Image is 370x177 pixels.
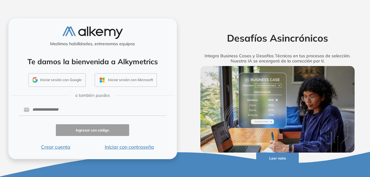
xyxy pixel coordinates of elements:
button: Ingresar con código [56,124,129,136]
img: img-more-info [200,66,354,153]
img: OUTLOOK_ICON [99,77,106,84]
h2: Desafíos Asincrónicos [192,32,363,44]
h4: Te damos la bienvenida a Alkymetrics [16,57,169,66]
img: logo-alkemy [62,27,123,39]
span: o también puedes [75,92,110,99]
h5: Medimos habilidades, entrenamos equipos [11,41,174,46]
button: Crear cuenta [19,143,93,150]
button: Leer nota [256,153,299,164]
h5: Integra Business Cases y Desafíos Técnicos en tus procesos de selección. Nuestra IA se encargará ... [192,53,363,64]
div: Widget de chat [261,107,370,177]
iframe: Chat Widget [261,107,370,177]
button: Iniciar sesión con Google [28,73,86,87]
button: Iniciar con contraseña [92,143,166,150]
button: Iniciar sesión con Microsoft [95,73,157,87]
img: GMAIL_ICON [32,77,38,83]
